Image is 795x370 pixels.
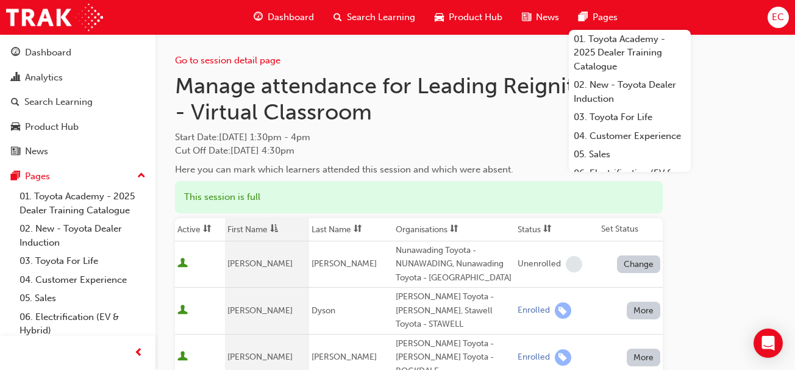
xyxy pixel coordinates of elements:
div: [PERSON_NAME] Toyota - [PERSON_NAME], Stawell Toyota - STAWELL [396,290,513,332]
span: sorting-icon [354,224,362,235]
span: search-icon [333,10,342,25]
span: sorting-icon [450,224,458,235]
span: up-icon [137,168,146,184]
span: Dyson [312,305,335,316]
span: Pages [593,10,618,24]
a: 04. Customer Experience [569,127,691,146]
span: sorting-icon [543,224,552,235]
span: News [536,10,559,24]
span: news-icon [522,10,531,25]
span: car-icon [435,10,444,25]
a: Dashboard [5,41,151,64]
span: EC [772,10,784,24]
div: Dashboard [25,46,71,60]
div: Product Hub [25,120,79,134]
a: 01. Toyota Academy - 2025 Dealer Training Catalogue [569,30,691,76]
a: 02. New - Toyota Dealer Induction [569,76,691,108]
a: news-iconNews [512,5,569,30]
a: 06. Electrification (EV & Hybrid) [15,308,151,340]
button: Pages [5,165,151,188]
span: Start Date : [175,130,663,144]
span: User is active [177,351,188,363]
a: pages-iconPages [569,5,627,30]
span: learningRecordVerb_ENROLL-icon [555,349,571,366]
span: [PERSON_NAME] [312,352,377,362]
div: News [25,144,48,158]
span: Cut Off Date : [DATE] 4:30pm [175,145,294,156]
span: [PERSON_NAME] [227,352,293,362]
span: pages-icon [579,10,588,25]
th: Set Status [599,218,663,241]
span: prev-icon [134,346,143,361]
button: More [627,349,661,366]
th: Toggle SortBy [175,218,225,241]
span: guage-icon [11,48,20,59]
a: 01. Toyota Academy - 2025 Dealer Training Catalogue [15,187,151,219]
h1: Manage attendance for Leading Reignite Part 2 - Virtual Classroom [175,73,663,126]
span: [PERSON_NAME] [227,305,293,316]
a: Go to session detail page [175,55,280,66]
a: 02. New - Toyota Dealer Induction [15,219,151,252]
button: DashboardAnalyticsSearch LearningProduct HubNews [5,39,151,165]
img: Trak [6,4,103,31]
span: User is active [177,258,188,270]
span: learningRecordVerb_ENROLL-icon [555,302,571,319]
a: guage-iconDashboard [244,5,324,30]
div: This session is full [175,181,663,213]
a: car-iconProduct Hub [425,5,512,30]
span: [PERSON_NAME] [227,258,293,269]
a: 04. Customer Experience [15,271,151,290]
div: Enrolled [518,305,550,316]
a: 05. Sales [15,289,151,308]
div: Open Intercom Messenger [754,329,783,358]
button: More [627,302,661,319]
a: 03. Toyota For Life [15,252,151,271]
span: pages-icon [11,171,20,182]
span: learningRecordVerb_NONE-icon [566,256,582,272]
a: Product Hub [5,116,151,138]
span: guage-icon [254,10,263,25]
a: News [5,140,151,163]
a: 05. Sales [569,145,691,164]
div: Enrolled [518,352,550,363]
th: Toggle SortBy [309,218,393,241]
div: Search Learning [24,95,93,109]
span: [DATE] 1:30pm - 4pm [219,132,310,143]
div: Here you can mark which learners attended this session and which were absent. [175,163,663,177]
th: Toggle SortBy [515,218,599,241]
span: asc-icon [270,224,279,235]
div: Nunawading Toyota - NUNAWADING, Nunawading Toyota - [GEOGRAPHIC_DATA] [396,244,513,285]
span: news-icon [11,146,20,157]
th: Toggle SortBy [225,218,309,241]
span: [PERSON_NAME] [312,258,377,269]
div: Analytics [25,71,63,85]
span: chart-icon [11,73,20,84]
span: sorting-icon [203,224,212,235]
div: Unenrolled [518,258,561,270]
span: Dashboard [268,10,314,24]
th: Toggle SortBy [393,218,515,241]
a: search-iconSearch Learning [324,5,425,30]
button: Change [617,255,661,273]
span: search-icon [11,97,20,108]
button: EC [768,7,789,28]
a: Search Learning [5,91,151,113]
div: Pages [25,169,50,183]
span: User is active [177,305,188,317]
span: Product Hub [449,10,502,24]
a: 03. Toyota For Life [569,108,691,127]
a: 06. Electrification (EV & Hybrid) [569,164,691,196]
span: car-icon [11,122,20,133]
span: Search Learning [347,10,415,24]
a: Analytics [5,66,151,89]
